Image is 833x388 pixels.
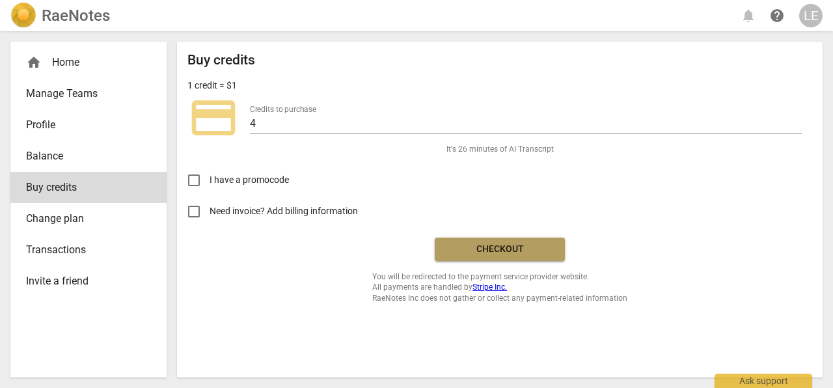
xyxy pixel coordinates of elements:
[10,172,167,203] a: Buy credits
[26,273,141,289] span: Invite a friend
[26,55,42,70] span: home
[26,117,141,133] span: Profile
[187,92,239,144] span: credit_card
[26,86,141,102] span: Manage Teams
[26,242,141,258] span: Transactions
[10,47,167,78] div: Home
[769,8,785,23] span: help
[10,203,167,234] a: Change plan
[210,173,289,187] span: I have a promocode
[187,52,255,68] h2: Buy credits
[250,105,316,113] label: Credits to purchase
[765,4,789,27] a: Help
[26,148,141,164] span: Balance
[472,283,507,292] a: Stripe Inc.
[210,204,360,218] span: Need invoice? Add billing information
[799,4,823,27] button: LE
[10,141,167,172] a: Balance
[187,79,237,92] p: 1 credit = $1
[445,243,554,256] span: Checkout
[10,3,110,29] a: LogoRaeNotes
[372,271,627,304] span: You will be redirected to the payment service provider website. All payments are handled by RaeNo...
[10,78,167,109] a: Manage Teams
[26,180,141,195] span: Buy credits
[715,374,812,388] div: Ask support
[435,238,565,261] button: Checkout
[10,3,36,29] img: Logo
[42,7,110,25] h2: RaeNotes
[26,211,141,227] span: Change plan
[26,55,141,70] div: Home
[10,266,167,297] a: Invite a friend
[446,144,554,155] span: It's 26 minutes of AI Transcript
[10,234,167,266] a: Transactions
[10,109,167,141] a: Profile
